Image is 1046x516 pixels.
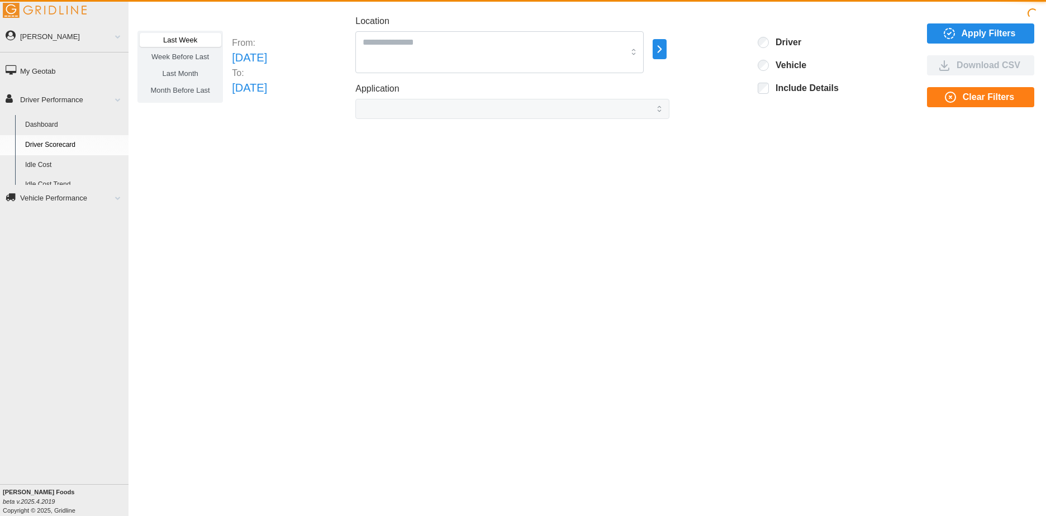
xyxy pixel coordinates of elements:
[769,83,839,94] label: Include Details
[20,135,129,155] a: Driver Scorecard
[957,56,1020,75] span: Download CSV
[963,88,1014,107] span: Clear Filters
[162,69,198,78] span: Last Month
[20,155,129,175] a: Idle Cost
[355,15,389,28] label: Location
[151,86,210,94] span: Month Before Last
[232,79,267,97] p: [DATE]
[20,115,129,135] a: Dashboard
[927,55,1034,75] button: Download CSV
[927,23,1034,44] button: Apply Filters
[769,60,806,71] label: Vehicle
[232,36,267,49] p: From:
[232,49,267,66] p: [DATE]
[3,3,87,18] img: Gridline
[3,488,129,515] div: Copyright © 2025, Gridline
[769,37,801,48] label: Driver
[163,36,197,44] span: Last Week
[927,87,1034,107] button: Clear Filters
[355,82,399,96] label: Application
[3,498,55,505] i: beta v.2025.4.2019
[3,489,74,495] b: [PERSON_NAME] Foods
[962,24,1016,43] span: Apply Filters
[151,52,209,61] span: Week Before Last
[20,175,129,195] a: Idle Cost Trend
[232,66,267,79] p: To:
